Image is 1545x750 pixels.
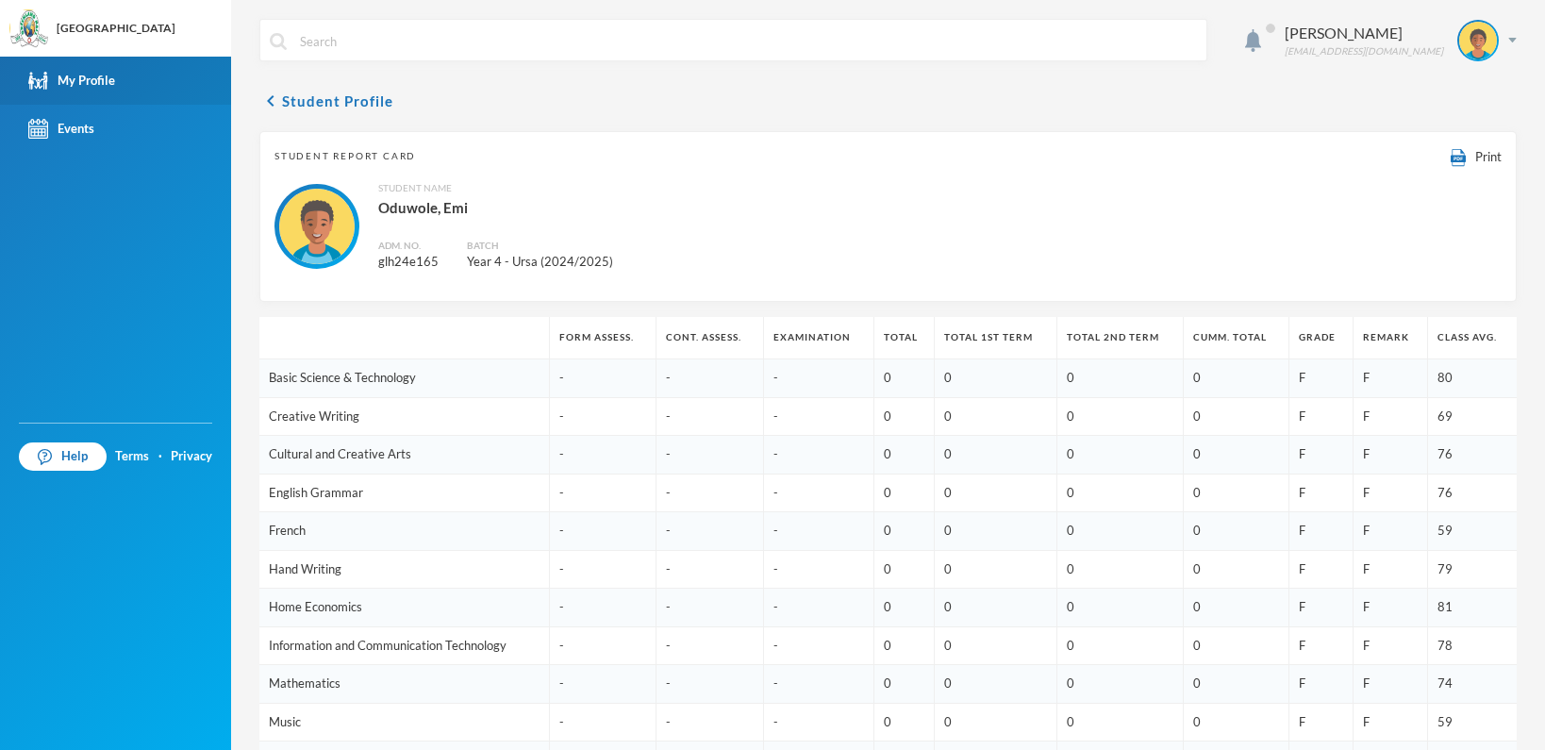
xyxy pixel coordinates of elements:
[935,665,1057,704] td: 0
[656,550,764,589] td: -
[378,181,670,195] div: Student Name
[656,512,764,551] td: -
[1184,703,1289,742] td: 0
[764,397,873,436] td: -
[1184,436,1289,475] td: 0
[550,550,656,589] td: -
[1057,474,1184,512] td: 0
[656,589,764,627] td: -
[171,447,212,466] a: Privacy
[1057,550,1184,589] td: 0
[1057,626,1184,665] td: 0
[550,317,656,359] th: Form Assess.
[935,589,1057,627] td: 0
[1428,474,1517,512] td: 76
[259,436,550,475] td: Cultural and Creative Arts
[1289,512,1354,551] td: F
[656,397,764,436] td: -
[259,512,550,551] td: French
[1184,626,1289,665] td: 0
[270,33,287,50] img: search
[1354,589,1428,627] td: F
[1354,474,1428,512] td: F
[1184,474,1289,512] td: 0
[259,90,393,112] button: chevron_leftStudent Profile
[935,474,1057,512] td: 0
[1475,149,1502,164] span: Print
[873,589,934,627] td: 0
[1057,703,1184,742] td: 0
[259,397,550,436] td: Creative Writing
[873,397,934,436] td: 0
[1057,665,1184,704] td: 0
[764,589,873,627] td: -
[28,119,94,139] div: Events
[259,589,550,627] td: Home Economics
[1428,397,1517,436] td: 69
[1354,512,1428,551] td: F
[1289,550,1354,589] td: F
[1289,474,1354,512] td: F
[550,436,656,475] td: -
[764,626,873,665] td: -
[764,359,873,398] td: -
[1289,665,1354,704] td: F
[935,626,1057,665] td: 0
[259,90,282,112] i: chevron_left
[19,442,107,471] a: Help
[1057,359,1184,398] td: 0
[550,589,656,627] td: -
[1057,397,1184,436] td: 0
[259,665,550,704] td: Mathematics
[1289,397,1354,436] td: F
[259,626,550,665] td: Information and Communication Technology
[1428,359,1517,398] td: 80
[1428,589,1517,627] td: 81
[115,447,149,466] a: Terms
[935,317,1057,359] th: Total 1st Term
[10,10,48,48] img: logo
[873,359,934,398] td: 0
[873,512,934,551] td: 0
[1354,665,1428,704] td: F
[935,550,1057,589] td: 0
[935,512,1057,551] td: 0
[1428,626,1517,665] td: 78
[764,512,873,551] td: -
[1289,589,1354,627] td: F
[57,20,175,37] div: [GEOGRAPHIC_DATA]
[873,550,934,589] td: 0
[1184,589,1289,627] td: 0
[1184,359,1289,398] td: 0
[764,436,873,475] td: -
[378,195,670,220] div: Oduwole, Emi
[1428,665,1517,704] td: 74
[764,665,873,704] td: -
[764,703,873,742] td: -
[764,550,873,589] td: -
[1354,317,1428,359] th: Remark
[873,626,934,665] td: 0
[656,626,764,665] td: -
[550,703,656,742] td: -
[935,703,1057,742] td: 0
[935,436,1057,475] td: 0
[259,550,550,589] td: Hand Writing
[1428,436,1517,475] td: 76
[467,239,613,253] div: Batch
[550,626,656,665] td: -
[1459,22,1497,59] img: STUDENT
[467,253,613,272] div: Year 4 - Ursa (2024/2025)
[873,436,934,475] td: 0
[656,436,764,475] td: -
[378,239,439,253] div: Adm. No.
[1289,317,1354,359] th: Grade
[298,20,1197,62] input: Search
[1285,44,1443,58] div: [EMAIL_ADDRESS][DOMAIN_NAME]
[550,359,656,398] td: -
[935,397,1057,436] td: 0
[656,474,764,512] td: -
[873,703,934,742] td: 0
[550,397,656,436] td: -
[259,703,550,742] td: Music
